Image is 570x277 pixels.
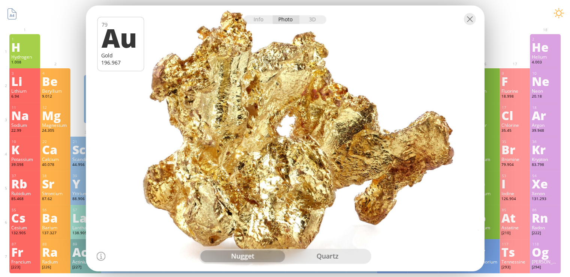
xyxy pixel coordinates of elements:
[501,246,528,258] div: Ts
[532,178,559,190] div: Xe
[42,139,69,144] div: 20
[532,196,559,202] div: 131.293
[72,196,99,202] div: 88.906
[532,212,559,224] div: Rn
[12,208,38,212] div: 55
[532,190,559,196] div: Xenon
[72,162,99,168] div: 44.956
[501,128,528,134] div: 35.45
[11,190,38,196] div: Rubidium
[72,178,99,190] div: Y
[102,25,139,50] div: Au
[532,122,559,128] div: Argon
[42,109,69,121] div: Mg
[42,212,69,224] div: Ba
[11,88,38,94] div: Lithium
[73,208,99,212] div: 57
[42,162,69,168] div: 40.078
[11,109,38,121] div: Na
[42,75,69,87] div: Be
[72,156,99,162] div: Scandium
[11,75,38,87] div: Li
[200,250,285,262] div: nugget
[532,156,559,162] div: Krypton
[501,156,528,162] div: Bromine
[11,196,38,202] div: 85.468
[72,246,99,258] div: Ac
[501,109,528,121] div: Cl
[11,230,38,236] div: 132.905
[502,242,528,247] div: 117
[532,109,559,121] div: Ar
[244,15,273,24] div: Info
[532,88,559,94] div: Neon
[42,178,69,190] div: Sr
[502,208,528,212] div: 85
[42,230,69,236] div: 137.327
[42,143,69,155] div: Ca
[532,128,559,134] div: 39.948
[42,190,69,196] div: Strontium
[299,15,326,24] div: 3D
[501,88,528,94] div: Fluorine
[532,105,559,110] div: 18
[4,4,566,19] h1: Talbica. Interactive chemistry
[501,94,528,100] div: 18.998
[502,71,528,76] div: 9
[501,178,528,190] div: I
[502,105,528,110] div: 17
[11,143,38,155] div: K
[532,139,559,144] div: 36
[42,122,69,128] div: Magnesium
[501,143,528,155] div: Br
[72,212,99,224] div: La
[42,259,69,265] div: Radium
[101,59,140,66] div: 196.967
[42,265,69,271] div: [226]
[471,105,498,110] div: 16
[42,128,69,134] div: 24.305
[501,162,528,168] div: 79.904
[471,208,498,212] div: 84
[11,54,38,60] div: Hydrogen
[502,139,528,144] div: 35
[42,105,69,110] div: 12
[532,54,559,60] div: Helium
[11,259,38,265] div: Francium
[72,224,99,230] div: Lanthanum
[11,224,38,230] div: Cesium
[285,250,370,262] div: quartz
[532,224,559,230] div: Radon
[532,242,559,247] div: 118
[532,259,559,265] div: [PERSON_NAME]
[11,212,38,224] div: Cs
[532,60,559,66] div: 4.003
[12,105,38,110] div: 11
[532,246,559,258] div: Og
[72,143,99,155] div: Sc
[501,122,528,128] div: Chlorine
[501,224,528,230] div: Astatine
[42,173,69,178] div: 38
[471,71,498,76] div: 8
[72,190,99,196] div: Yttrium
[11,60,38,66] div: 1.008
[42,94,69,100] div: 9.012
[501,230,528,236] div: [210]
[532,41,559,53] div: He
[42,242,69,247] div: 88
[42,208,69,212] div: 56
[471,242,498,247] div: 116
[11,122,38,128] div: Sodium
[12,242,38,247] div: 87
[73,173,99,178] div: 39
[12,139,38,144] div: 19
[501,190,528,196] div: Iodine
[12,37,38,42] div: 1
[11,265,38,271] div: [223]
[12,173,38,178] div: 37
[42,246,69,258] div: Ra
[532,265,559,271] div: [294]
[532,173,559,178] div: 54
[532,71,559,76] div: 10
